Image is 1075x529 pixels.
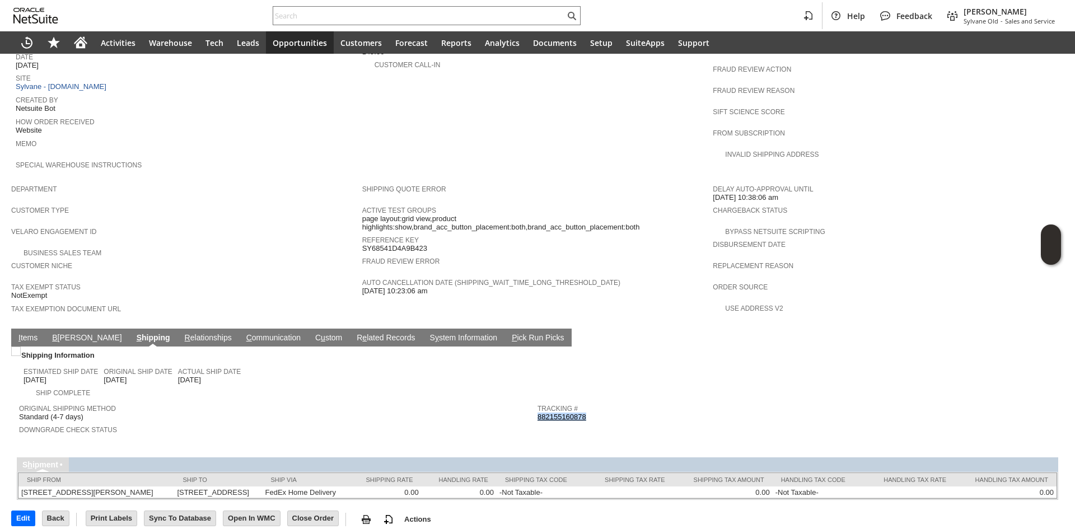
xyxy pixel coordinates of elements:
[178,376,201,385] span: [DATE]
[16,161,142,169] a: Special Warehouse Instructions
[362,333,367,342] span: e
[16,74,31,82] a: Site
[16,126,42,135] span: Website
[273,9,565,22] input: Search
[67,31,94,54] a: Home
[725,228,825,236] a: Bypass NetSuite Scripting
[13,8,58,24] svg: logo
[19,349,533,362] div: Shipping Information
[24,376,46,385] span: [DATE]
[422,486,497,498] td: 0.00
[435,333,439,342] span: y
[964,6,1055,17] span: [PERSON_NAME]
[27,476,166,483] div: Ship From
[963,476,1048,483] div: Handling Tax Amount
[725,305,783,312] a: Use Address V2
[340,38,382,48] span: Customers
[619,31,671,54] a: SuiteApps
[11,347,21,356] img: Unchecked
[375,61,441,69] a: Customer Call-in
[595,476,665,483] div: Shipping Tax Rate
[22,460,58,469] a: Shipment
[713,65,791,73] a: Fraud Review Action
[16,104,55,113] span: Netsuite Bot
[312,333,345,344] a: Custom
[678,38,709,48] span: Support
[104,368,172,376] a: Original Ship Date
[725,151,819,158] a: Invalid Shipping Address
[505,476,578,483] div: Shipping Tax Code
[713,108,784,116] a: Sift Science Score
[49,333,124,344] a: B[PERSON_NAME]
[149,38,192,48] span: Warehouse
[964,17,998,25] span: Sylvane Old
[362,214,708,232] span: page layout:grid view,product highlights:show,brand_acc_button_placement:both,brand_acc_button_pl...
[40,31,67,54] div: Shortcuts
[847,11,865,21] span: Help
[362,236,419,244] a: Reference Key
[1044,331,1057,344] a: Unrolled view on
[19,405,116,413] a: Original Shipping Method
[389,31,434,54] a: Forecast
[1001,17,1003,25] span: -
[537,405,578,413] a: Tracking #
[434,31,478,54] a: Reports
[16,53,33,61] a: Date
[137,333,142,342] span: S
[18,486,174,498] td: [STREET_ADDRESS][PERSON_NAME]
[896,11,932,21] span: Feedback
[362,287,428,296] span: [DATE] 10:23:06 am
[441,38,471,48] span: Reports
[16,96,58,104] a: Created By
[19,426,117,434] a: Downgrade Check Status
[713,193,778,202] span: [DATE] 10:38:06 am
[94,31,142,54] a: Activities
[395,38,428,48] span: Forecast
[321,333,325,342] span: u
[266,31,334,54] a: Opportunities
[713,207,787,214] a: Chargeback Status
[781,476,857,483] div: Handling Tax Code
[773,486,865,498] td: -Not Taxable-
[526,31,583,54] a: Documents
[16,333,40,344] a: Items
[223,511,280,526] input: Open In WMC
[533,38,577,48] span: Documents
[271,476,341,483] div: Ship Via
[18,333,21,342] span: I
[713,129,785,137] a: From Subscription
[86,511,137,526] input: Print Labels
[144,511,216,526] input: Sync To Database
[11,305,121,313] a: Tax Exemption Document URL
[427,333,501,344] a: System Information
[362,207,436,214] a: Active Test Groups
[509,333,567,344] a: Pick Run Picks
[12,511,35,526] input: Edit
[263,486,349,498] td: FedEx Home Delivery
[1005,17,1055,25] span: Sales and Service
[19,413,83,422] span: Standard (4-7 days)
[237,38,259,48] span: Leads
[955,486,1057,498] td: 0.00
[52,333,57,342] span: B
[182,333,235,344] a: Relationships
[13,31,40,54] a: Recent Records
[590,38,613,48] span: Setup
[354,333,418,344] a: Related Records
[101,38,135,48] span: Activities
[713,283,768,291] a: Order Source
[24,368,98,376] a: Estimated Ship Date
[11,262,72,270] a: Customer Niche
[478,31,526,54] a: Analytics
[47,36,60,49] svg: Shortcuts
[16,82,109,91] a: Sylvane - [DOMAIN_NAME]
[11,291,47,300] span: NotExempt
[713,185,813,193] a: Delay Auto-Approval Until
[104,376,127,385] span: [DATE]
[485,38,520,48] span: Analytics
[205,38,223,48] span: Tech
[583,31,619,54] a: Setup
[24,249,101,257] a: Business Sales Team
[359,513,373,526] img: print.svg
[11,283,81,291] a: Tax Exempt Status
